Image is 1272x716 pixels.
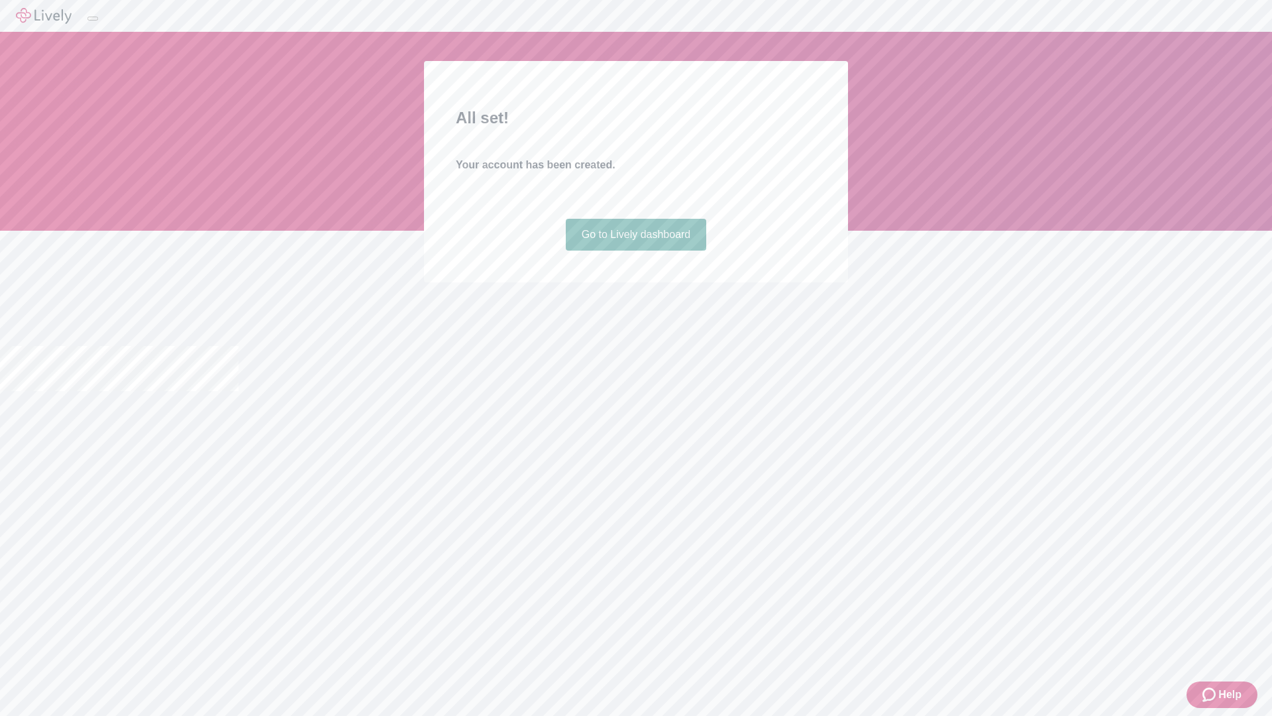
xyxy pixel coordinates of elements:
[16,8,72,24] img: Lively
[566,219,707,251] a: Go to Lively dashboard
[456,157,816,173] h4: Your account has been created.
[456,106,816,130] h2: All set!
[1187,682,1257,708] button: Zendesk support iconHelp
[1202,687,1218,703] svg: Zendesk support icon
[87,17,98,21] button: Log out
[1218,687,1242,703] span: Help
